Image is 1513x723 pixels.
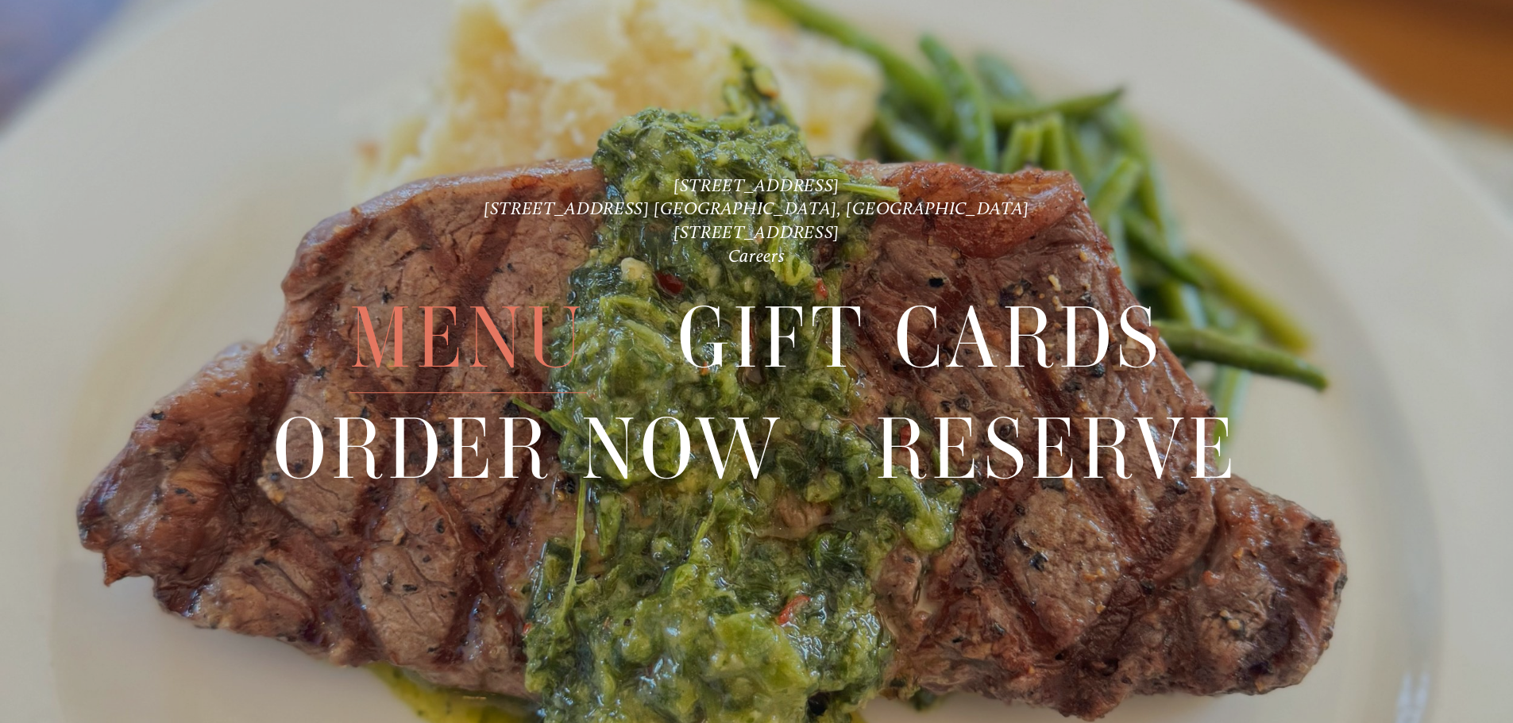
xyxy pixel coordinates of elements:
[677,284,1164,393] a: Gift Cards
[349,284,586,393] a: Menu
[674,221,839,243] a: [STREET_ADDRESS]
[875,394,1240,503] a: Reserve
[484,198,1029,219] a: [STREET_ADDRESS] [GEOGRAPHIC_DATA], [GEOGRAPHIC_DATA]
[273,394,784,504] span: Order Now
[674,175,839,196] a: [STREET_ADDRESS]
[875,394,1240,504] span: Reserve
[728,245,785,267] a: Careers
[45,6,125,85] img: Amaro's Table
[677,284,1164,394] span: Gift Cards
[273,394,784,503] a: Order Now
[349,284,586,394] span: Menu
